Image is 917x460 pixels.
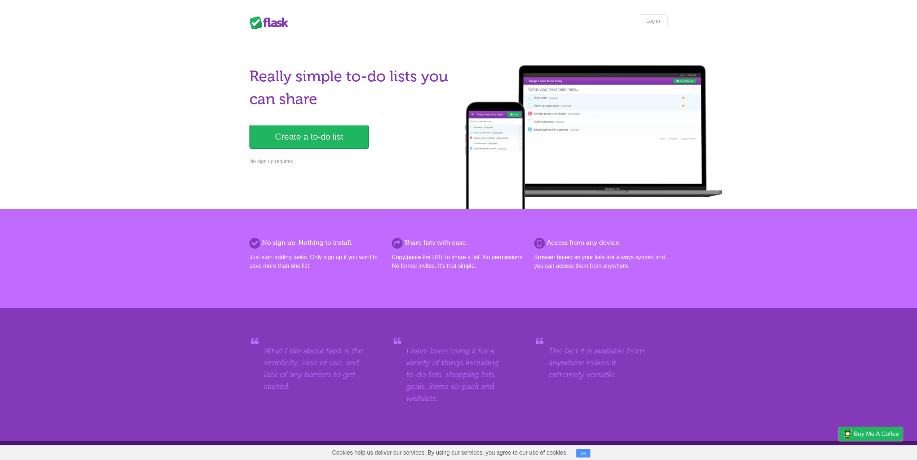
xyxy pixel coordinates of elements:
[249,238,383,248] h2: No sign up. Nothing to install.
[534,238,668,248] h2: Access from any device.
[406,345,511,404] blockquote: I have been using it for a variety of things including to-do lists, shopping lists, goals, items-...
[576,449,590,457] button: OK
[249,158,454,165] p: No sign up required
[639,14,668,27] a: Log in
[264,345,368,392] blockquote: What I like about flask is the simplicity, ease of use, and lack of any barriers to get started.
[249,16,293,29] div: Flask Lists
[249,65,454,111] h1: Really simple to-do lists you can share
[392,253,525,270] p: Copy/paste the URL to share a list. No permissions. No formal invites. It's that simple.
[839,427,903,441] a: Buy me a coffee
[854,428,899,440] span: Buy me a coffee
[249,253,383,270] p: Just start adding tasks. Only sign up if you want to save more than one list.
[325,446,575,460] span: Cookies help us deliver our services. By using our services, you agree to our use of cookies.
[842,428,852,440] img: Buy me a coffee
[392,238,525,248] h2: Share lists with ease.
[534,253,668,270] p: Browser based so your lists are always synced and you can access them from anywhere.
[549,345,653,380] blockquote: The fact it is available from anywhere makes it extremely versatile.
[249,125,369,149] a: Create a to-do list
